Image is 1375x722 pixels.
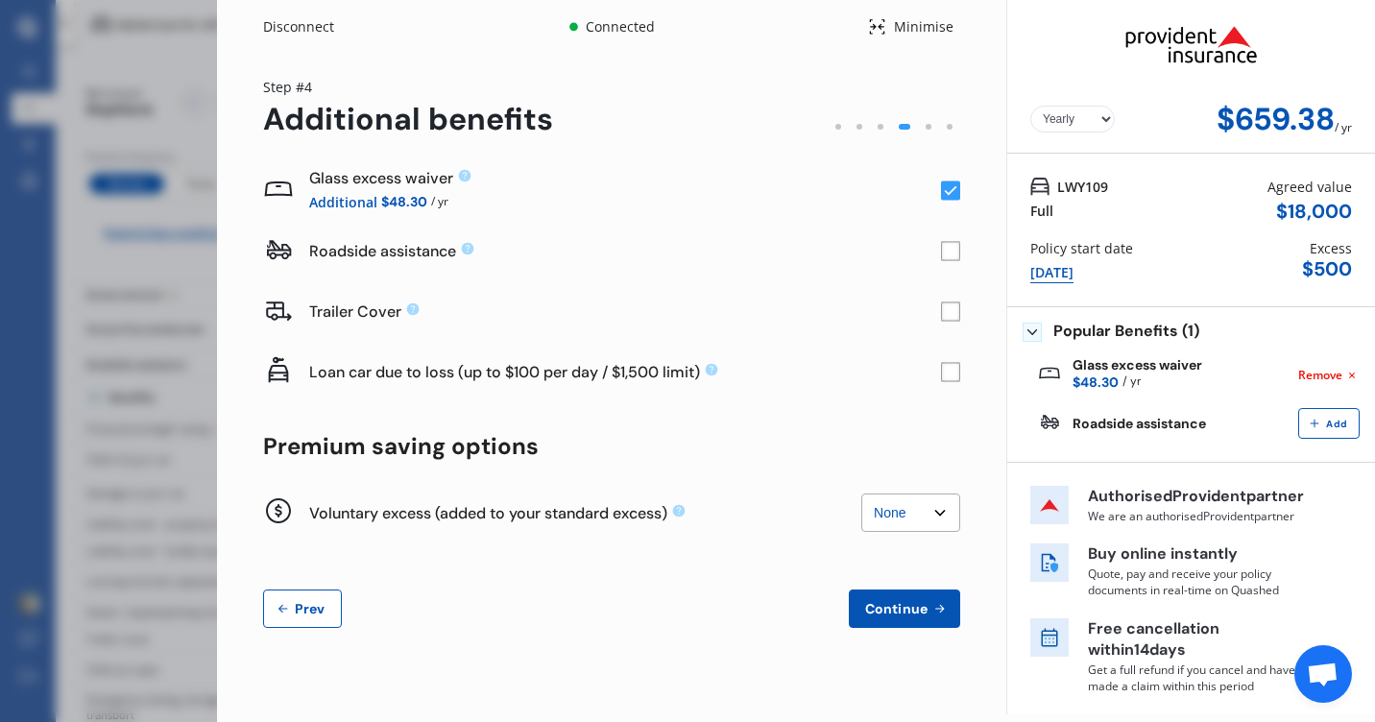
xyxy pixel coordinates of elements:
[309,301,941,322] div: Trailer Cover
[309,362,941,382] div: Loan car due to loss (up to $100 per day / $1,500 limit)
[1335,102,1352,137] div: / yr
[1073,357,1202,393] div: Glass excess waiver
[1053,323,1199,342] span: Popular Benefits (1)
[1030,486,1069,524] img: insurer icon
[1267,177,1352,197] div: Agreed value
[1057,177,1108,197] span: LWY109
[1122,373,1141,393] span: / yr
[309,503,861,523] div: Voluntary excess (added to your standard excess)
[263,590,342,628] button: Prev
[309,241,941,261] div: Roadside assistance
[1030,201,1053,221] div: Full
[1088,566,1318,598] p: Quote, pay and receive your policy documents in real-time on Quashed
[1310,238,1352,258] div: Excess
[1073,416,1206,431] div: Roadside assistance
[861,601,931,616] span: Continue
[1276,201,1352,223] div: $ 18,000
[1298,367,1342,384] span: Remove
[1095,8,1289,81] img: Provident.png
[1088,618,1318,662] p: Free cancellation within 14 days
[582,17,658,36] div: Connected
[291,601,329,616] span: Prev
[309,191,377,213] span: Additional
[1030,238,1133,258] div: Policy start date
[263,77,553,97] div: Step # 4
[1030,618,1069,657] img: free cancel icon
[1073,373,1119,393] span: $48.30
[381,191,427,213] span: $48.30
[263,433,960,460] div: Premium saving options
[1030,262,1073,283] div: [DATE]
[263,102,553,137] div: Additional benefits
[309,168,941,188] div: Glass excess waiver
[1088,662,1318,694] p: Get a full refund if you cancel and have not made a claim within this period
[1294,645,1352,703] div: Open chat
[1088,486,1318,508] p: Authorised Provident partner
[886,17,960,36] div: Minimise
[1030,543,1069,582] img: buy online icon
[1322,419,1351,430] span: Add
[1302,258,1352,280] div: $ 500
[431,191,448,213] span: / yr
[1088,543,1318,566] p: Buy online instantly
[1088,508,1318,524] p: We are an authorised Provident partner
[849,590,960,628] button: Continue
[263,17,355,36] div: Disconnect
[1217,102,1335,137] div: $659.38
